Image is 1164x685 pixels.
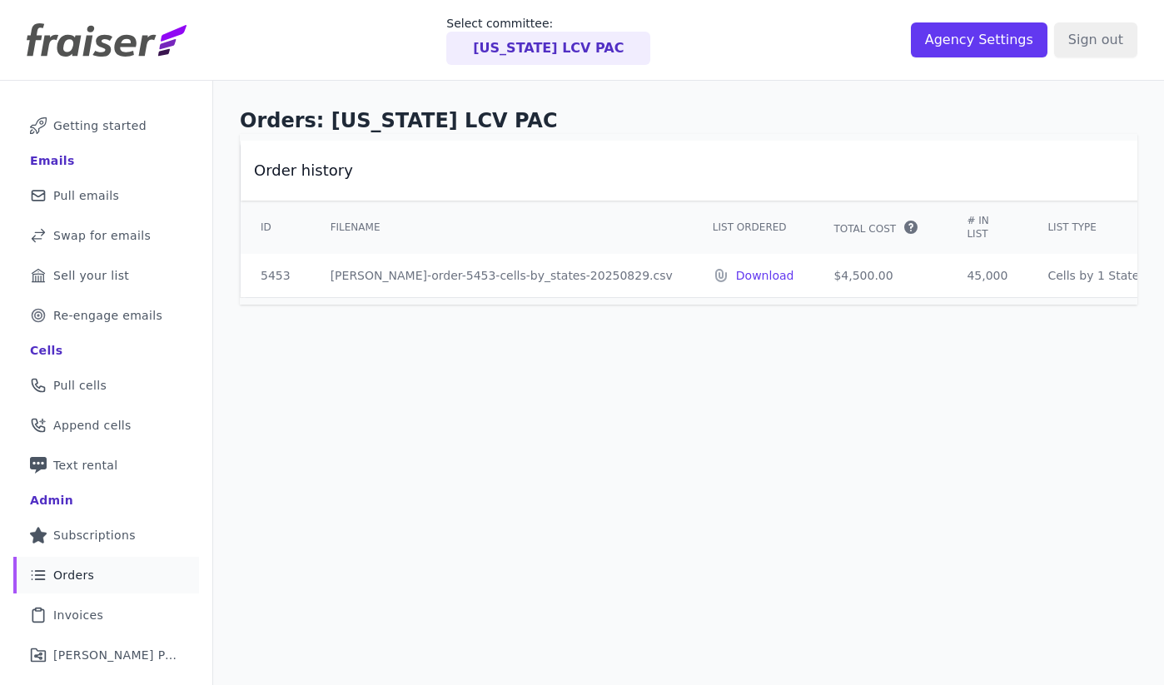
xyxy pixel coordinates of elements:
a: Download [736,267,794,284]
span: Sell your list [53,267,129,284]
span: Getting started [53,117,147,134]
a: Orders [13,557,199,593]
span: Orders [53,567,94,583]
a: Text rental [13,447,199,484]
a: Sell your list [13,257,199,294]
a: Append cells [13,407,199,444]
span: Subscriptions [53,527,136,544]
a: Getting started [13,107,199,144]
a: Re-engage emails [13,297,199,334]
div: Cells [30,342,62,359]
div: Emails [30,152,75,169]
a: Pull emails [13,177,199,214]
a: [PERSON_NAME] Performance [13,637,199,673]
input: Sign out [1054,22,1137,57]
a: Select committee: [US_STATE] LCV PAC [446,15,650,65]
a: Subscriptions [13,517,199,553]
h1: Orders: [US_STATE] LCV PAC [240,107,1137,134]
span: Append cells [53,417,132,434]
th: # In List [947,201,1027,254]
span: Total Cost [833,222,896,236]
td: $4,500.00 [813,254,947,297]
th: List Ordered [693,201,814,254]
td: 5453 [241,254,311,297]
td: 45,000 [947,254,1027,297]
span: Pull emails [53,187,119,204]
span: Pull cells [53,377,107,394]
th: ID [241,201,311,254]
img: Fraiser Logo [27,23,187,57]
span: Swap for emails [53,227,151,244]
p: Select committee: [446,15,650,32]
a: Swap for emails [13,217,199,254]
div: Admin [30,492,73,509]
span: Cells by 1 State [1047,267,1139,284]
span: Re-engage emails [53,307,162,324]
span: Invoices [53,607,103,623]
th: Filename [311,201,693,254]
span: [PERSON_NAME] Performance [53,647,179,663]
p: [US_STATE] LCV PAC [473,38,624,58]
span: Text rental [53,457,118,474]
a: Invoices [13,597,199,633]
td: [PERSON_NAME]-order-5453-cells-by_states-20250829.csv [311,254,693,297]
a: Pull cells [13,367,199,404]
input: Agency Settings [911,22,1047,57]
